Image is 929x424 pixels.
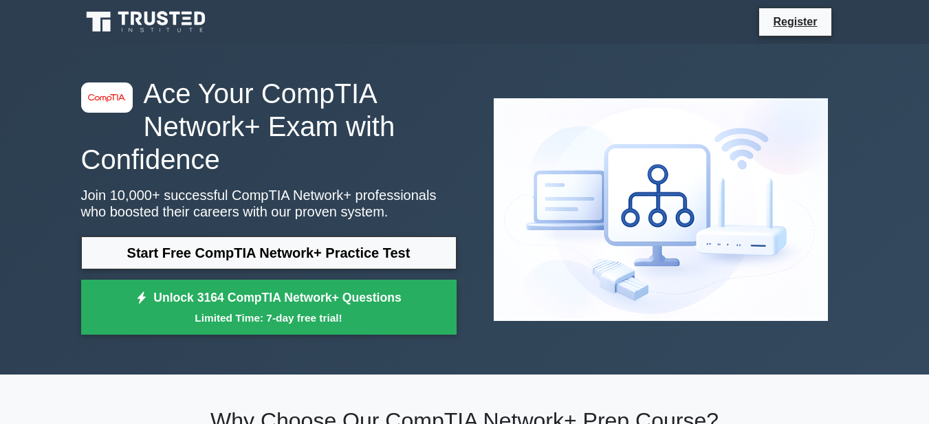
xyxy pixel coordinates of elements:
a: Unlock 3164 CompTIA Network+ QuestionsLimited Time: 7-day free trial! [81,280,457,335]
img: CompTIA Network+ Preview [483,87,839,332]
a: Register [765,13,825,30]
small: Limited Time: 7-day free trial! [98,310,439,326]
a: Start Free CompTIA Network+ Practice Test [81,236,457,269]
p: Join 10,000+ successful CompTIA Network+ professionals who boosted their careers with our proven ... [81,187,457,220]
h1: Ace Your CompTIA Network+ Exam with Confidence [81,77,457,176]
